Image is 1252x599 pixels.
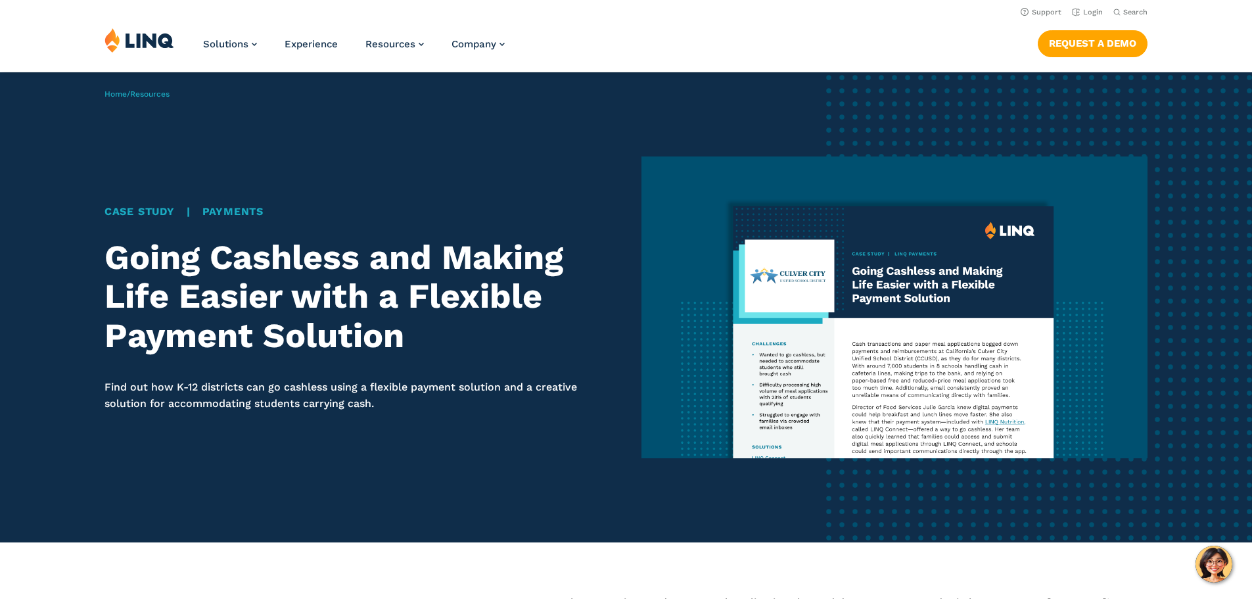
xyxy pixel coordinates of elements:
[104,379,611,412] p: Find out how K-12 districts can go cashless using a flexible payment solution and a creative solu...
[641,156,1148,458] img: Going Cashless and Making Life Easier with a Flexible Payment Solution thumbnail
[1123,8,1148,16] span: Search
[203,38,248,50] span: Solutions
[452,38,505,50] a: Company
[104,238,611,356] h1: Going Cashless and Making Life Easier with a Flexible Payment Solution
[365,38,415,50] span: Resources
[1072,8,1103,16] a: Login
[104,28,174,53] img: LINQ | K‑12 Software
[1195,546,1232,583] button: Hello, have a question? Let’s chat.
[1038,28,1148,57] nav: Button Navigation
[104,89,170,99] span: /
[202,205,264,218] a: Payments
[104,205,175,218] a: Case Study
[130,89,170,99] a: Resources
[452,38,496,50] span: Company
[365,38,424,50] a: Resources
[104,89,127,99] a: Home
[1021,8,1061,16] a: Support
[285,38,338,50] a: Experience
[203,28,505,71] nav: Primary Navigation
[104,204,611,220] div: |
[1113,7,1148,17] button: Open Search Bar
[203,38,257,50] a: Solutions
[1038,30,1148,57] a: Request a Demo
